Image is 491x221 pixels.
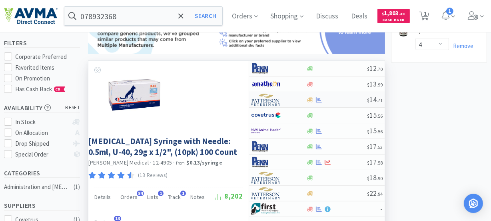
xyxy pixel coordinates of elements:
span: . 56 [377,113,383,119]
span: Notes [190,193,205,201]
span: 1,803 [382,9,405,17]
div: Corporate Preferred [16,52,80,62]
div: On Promotion [16,74,80,83]
img: e1133ece90fa4a959c5ae41b0808c578_9.png [251,156,281,168]
span: $ [367,66,369,72]
div: Drop Shipped [16,139,69,149]
span: Has Cash Back [16,85,66,93]
p: (13 Reviews) [138,171,168,180]
span: $ [382,11,384,16]
div: Administration and [MEDICAL_DATA] [4,182,69,192]
img: f5e969b455434c6296c6d81ef179fa71_3.png [251,172,281,184]
span: Lists [147,193,158,201]
span: CB [54,87,62,92]
span: [PERSON_NAME] Medical [88,159,149,166]
input: Search by item, sku, manufacturer, ingredient, size... [64,7,222,25]
span: 17 [367,157,383,167]
span: Orders [120,193,138,201]
a: $1,803.48Cash Back [377,5,410,27]
span: Details [94,193,111,201]
span: Cash Back [382,18,405,23]
img: f5e969b455434c6296c6d81ef179fa71_3.png [251,94,281,106]
span: . 53 [377,144,383,150]
span: . 99 [377,82,383,88]
span: $ [367,129,369,135]
div: In Stock [16,117,69,127]
span: reset [66,104,80,112]
img: 77fca1acd8b6420a9015268ca798ef17_1.png [251,109,281,121]
span: $ [367,191,369,197]
h5: Categories [4,169,80,178]
span: . 58 [377,160,383,166]
div: Special Order [16,150,69,159]
img: f6b2451649754179b5b4e0c70c3f7cb0_2.png [251,125,281,137]
span: . 94 [377,191,383,197]
a: [MEDICAL_DATA] Syringe with Needle: 0.5ml, U-40, 29g x 1/2", (10pk) 100 Count [88,136,241,158]
span: 17 [367,142,383,151]
span: 22 [367,189,383,198]
span: - [380,204,383,213]
span: Track [168,193,181,201]
span: $ [367,160,369,166]
span: . 71 [377,97,383,103]
img: e4e33dab9f054f5782a47901c742baa9_102.png [4,8,58,24]
strong: $0.13 / syringe [186,159,222,166]
span: $ [367,175,369,181]
span: 15 [367,110,383,120]
span: 13 [367,79,383,88]
span: $ [367,113,369,119]
a: Remove [449,42,473,50]
span: 84 [137,191,144,196]
a: Discuss [313,13,342,20]
a: Deals [348,13,371,20]
img: e1133ece90fa4a959c5ae41b0808c578_9.png [251,62,281,74]
h5: Filters [4,38,80,48]
div: Open Intercom Messenger [464,194,483,213]
span: . 90 [377,175,383,181]
button: Search [189,7,222,25]
span: · [173,159,175,166]
span: . 48 [399,11,405,16]
img: 3331a67d23dc422aa21b1ec98afbf632_11.png [251,78,281,90]
img: e1133ece90fa4a959c5ae41b0808c578_9.png [251,141,281,153]
img: c71184aa15344ccca60f7e7fac306c83_229407.jpeg [108,69,160,121]
span: . 70 [377,66,383,72]
div: ( 1 ) [74,182,80,192]
span: $ [367,82,369,88]
span: 8,202 [216,191,243,201]
span: 1 [180,191,186,196]
span: 15 [367,126,383,135]
div: On Allocation [16,128,69,138]
span: 14 [367,95,383,104]
span: 12-4905 [153,159,172,166]
a: 1 [416,14,433,21]
span: . 56 [377,129,383,135]
span: 12 [367,64,383,73]
h5: Availability [4,103,80,113]
span: from [176,160,185,166]
img: 67d67680309e4a0bb49a5ff0391dcc42_6.png [251,203,281,215]
span: $ [367,97,369,103]
span: 1 [446,8,453,15]
span: 1 [158,191,164,196]
img: f5e969b455434c6296c6d81ef179fa71_3.png [251,187,281,199]
h5: Suppliers [4,201,80,210]
span: · [150,159,152,166]
span: 18 [367,173,383,182]
span: $ [367,144,369,150]
div: Favorited Items [16,63,80,72]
